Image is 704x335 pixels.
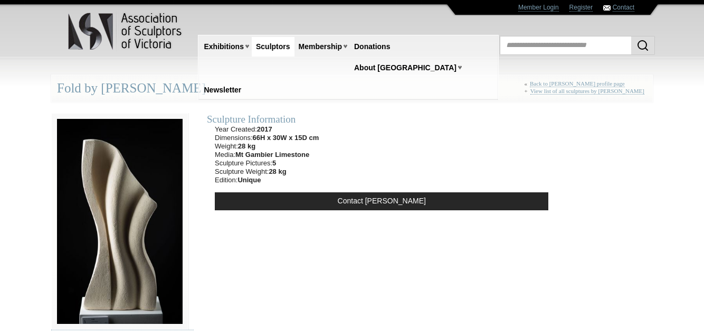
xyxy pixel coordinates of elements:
[350,58,461,78] a: About [GEOGRAPHIC_DATA]
[51,75,653,103] div: Fold by [PERSON_NAME]
[253,134,319,142] strong: 66H x 30W x 15D cm
[257,125,272,133] strong: 2017
[530,88,644,95] a: View list of all sculptures by [PERSON_NAME]
[636,39,649,52] img: Search
[207,113,556,125] div: Sculpture Information
[215,134,319,142] li: Dimensions:
[215,125,319,134] li: Year Created:
[215,168,319,176] li: Sculpture Weight:
[235,151,309,159] strong: Mt Gambier Limestone
[525,80,648,99] div: « +
[613,4,634,12] a: Contact
[200,37,248,57] a: Exhibitions
[237,176,261,184] strong: Unique
[68,11,184,52] img: logo.png
[200,80,246,100] a: Newsletter
[350,37,394,57] a: Donations
[215,192,548,210] a: Contact [PERSON_NAME]
[215,151,319,159] li: Media:
[51,113,188,330] img: 005-2__medium.jpg
[530,80,625,87] a: Back to [PERSON_NAME] profile page
[603,5,611,11] img: Contact ASV
[294,37,346,57] a: Membership
[272,159,276,167] strong: 5
[238,142,255,150] strong: 28 kg
[215,159,319,168] li: Sculpture Pictures:
[518,4,559,12] a: Member Login
[252,37,294,57] a: Sculptors
[215,142,319,151] li: Weight:
[269,168,286,175] strong: 28 kg
[569,4,593,12] a: Register
[215,176,319,184] li: Edition:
